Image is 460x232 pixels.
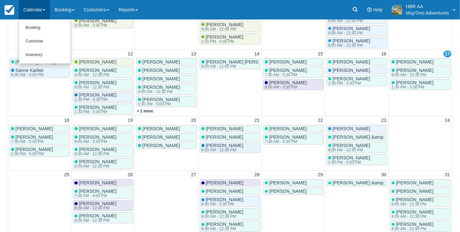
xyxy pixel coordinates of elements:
[206,59,282,64] span: [PERSON_NAME] [PERSON_NAME]
[392,85,432,89] div: 1:30 PM - 5:30 PM
[136,96,197,107] a: [PERSON_NAME]1:30 PM - 5:00 PM
[142,126,180,131] span: [PERSON_NAME]
[79,80,117,85] span: [PERSON_NAME]
[16,134,53,140] span: [PERSON_NAME]
[327,142,387,153] a: [PERSON_NAME]8:00 AM - 12:30 PM
[332,76,370,81] span: [PERSON_NAME]
[390,208,451,219] a: [PERSON_NAME]8:00 AM - 12:30 PM
[74,140,115,144] div: 8:00 AM - 3:30 PM
[79,189,117,194] span: [PERSON_NAME]
[206,143,243,148] span: [PERSON_NAME]
[332,134,423,140] span: [PERSON_NAME] &amp; [PERSON_NAME]
[73,146,133,157] a: [PERSON_NAME]8:00 AM - 12:30 PM
[327,125,387,132] a: [PERSON_NAME]
[142,97,180,102] span: [PERSON_NAME]
[201,148,242,152] div: 8:00 AM - 12:30 PM
[396,68,433,73] span: [PERSON_NAME]
[328,160,369,164] div: 1:30 PM - 5:00 PM
[380,51,388,58] a: 16
[79,134,117,140] span: [PERSON_NAME]
[390,79,451,90] a: [PERSON_NAME]1:30 PM - 5:30 PM
[74,218,115,222] div: 8:00 AM - 12:30 PM
[136,67,197,74] a: [PERSON_NAME]
[396,189,433,194] span: [PERSON_NAME]
[201,227,242,231] div: 8:00 AM - 12:30 PM
[200,179,260,186] a: [PERSON_NAME]
[443,51,451,58] a: 17
[396,197,433,202] span: [PERSON_NAME]
[73,212,133,223] a: [PERSON_NAME]8:00 AM - 12:30 PM
[206,222,243,227] span: [PERSON_NAME]
[16,68,43,73] span: Sanne Karbet
[406,10,449,16] p: Muy'Ono Adventures
[392,5,402,15] img: A20
[79,159,117,164] span: [PERSON_NAME]
[19,35,70,48] a: Customer
[392,215,432,218] div: 8:00 AM - 12:30 PM
[79,92,117,98] span: [PERSON_NAME]
[265,85,306,89] div: 8:00 AM - 3:30 PM
[79,18,117,23] span: [PERSON_NAME]
[206,134,243,140] span: [PERSON_NAME]
[380,171,388,179] a: 30
[200,188,260,195] a: [PERSON_NAME]
[332,143,370,148] span: [PERSON_NAME]
[200,125,260,132] a: [PERSON_NAME]
[200,196,260,207] a: [PERSON_NAME]8:00 AM - 3:30 PM
[317,117,324,124] a: 22
[263,179,324,186] a: [PERSON_NAME]
[142,134,180,140] span: [PERSON_NAME]
[269,59,307,64] span: [PERSON_NAME]
[390,58,451,65] a: [PERSON_NAME]
[327,58,387,65] a: [PERSON_NAME]
[332,180,423,185] span: [PERSON_NAME] &amp; [PERSON_NAME]
[11,73,43,77] div: 8:30 AM - 3:00 PM
[392,202,432,206] div: 8:00 AM - 12:30 PM
[317,51,324,58] a: 15
[79,201,117,206] span: [PERSON_NAME]
[269,126,307,131] span: [PERSON_NAME]
[73,17,133,28] a: [PERSON_NAME]8:00 AM - 3:30 PM
[79,213,117,218] span: [PERSON_NAME]
[126,117,134,124] a: 19
[79,105,117,110] span: [PERSON_NAME]
[390,67,451,78] a: [PERSON_NAME]8:00 AM - 12:30 PM
[200,208,260,219] a: [PERSON_NAME]8:00 AM - 12:30 PM
[390,196,451,207] a: [PERSON_NAME]8:00 AM - 12:30 PM
[265,140,306,144] div: 7:30 AM - 5:30 PM
[263,79,324,90] a: [PERSON_NAME]8:00 AM - 3:30 PM
[16,59,92,64] span: [PERSON_NAME] [PERSON_NAME]
[138,102,179,106] div: 1:30 PM - 5:00 PM
[373,7,383,12] span: Help
[79,126,117,131] span: [PERSON_NAME]
[73,158,133,169] a: [PERSON_NAME]8:00 AM - 12:30 PM
[138,90,179,94] div: 8:00 AM - 12:30 PM
[200,221,260,232] a: [PERSON_NAME]8:00 AM - 12:30 PM
[136,58,197,65] a: [PERSON_NAME]
[269,68,307,73] span: [PERSON_NAME]
[136,133,197,141] a: [PERSON_NAME]
[253,117,261,124] a: 21
[396,209,433,215] span: [PERSON_NAME]
[392,227,432,231] div: 8:00 AM - 12:30 PM
[328,43,369,47] div: 8:00 AM - 12:30 PM
[11,140,52,144] div: 7:30 AM - 5:30 PM
[136,75,197,82] a: [PERSON_NAME]
[142,85,180,90] span: [PERSON_NAME]
[142,59,180,64] span: [PERSON_NAME]
[390,179,451,186] a: [PERSON_NAME]
[5,5,14,15] img: checkfront-main-nav-mini-logo.png
[206,209,243,215] span: [PERSON_NAME]
[126,51,134,58] a: 12
[9,125,70,132] a: [PERSON_NAME]
[269,189,307,194] span: [PERSON_NAME]
[19,19,71,64] ul: Calendar
[443,117,451,124] a: 24
[396,59,433,64] span: [PERSON_NAME]
[74,194,115,198] div: 7:00 AM - 4:00 PM
[73,67,133,78] a: [PERSON_NAME]8:00 AM - 12:30 PM
[332,26,370,31] span: [PERSON_NAME]
[392,73,432,77] div: 8:00 AM - 12:30 PM
[142,68,180,73] span: [PERSON_NAME]
[328,19,369,23] div: 8:00 AM - 12:30 PM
